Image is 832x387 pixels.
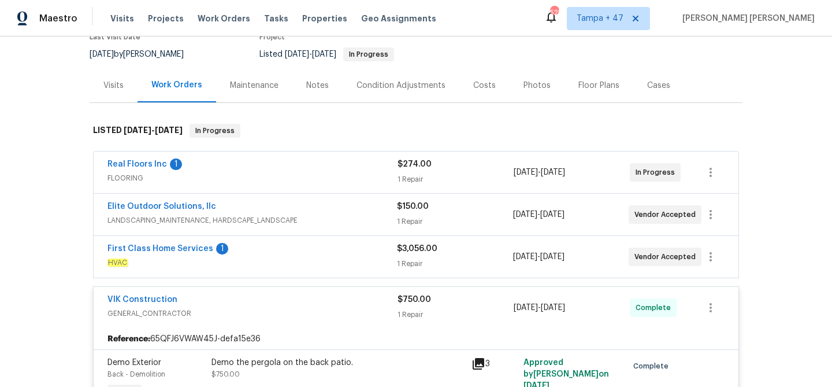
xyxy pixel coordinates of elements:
span: $274.00 [398,160,432,168]
div: by [PERSON_NAME] [90,47,198,61]
span: Complete [636,302,675,314]
div: 3 [471,357,517,371]
div: 1 Repair [398,309,514,320]
div: 1 [170,159,182,170]
a: Real Floors Inc [107,160,167,168]
div: Maintenance [230,80,278,91]
span: Tasks [264,14,288,23]
span: $750.00 [211,371,240,378]
span: [DATE] [514,304,538,312]
span: [DATE] [540,211,564,219]
span: [DATE] [541,168,565,176]
span: Properties [302,13,347,24]
span: Tampa + 47 [577,13,623,24]
span: In Progress [344,51,393,58]
h6: LISTED [93,124,183,138]
span: In Progress [636,167,679,178]
span: LANDSCAPING_MAINTENANCE, HARDSCAPE_LANDSCAPE [107,215,397,226]
span: Complete [633,360,673,372]
span: Back - Demolition [107,371,165,378]
em: HVAC [107,259,128,267]
div: Work Orders [151,79,202,91]
span: Geo Assignments [361,13,436,24]
div: 1 [216,243,228,255]
div: 1 Repair [398,174,514,185]
span: Last Visit Date [90,34,140,40]
div: LISTED [DATE]-[DATE]In Progress [90,112,742,149]
span: Vendor Accepted [634,251,700,263]
span: FLOORING [107,172,398,184]
b: Reference: [107,333,150,345]
span: In Progress [191,125,239,137]
div: Photos [523,80,551,91]
span: [DATE] [541,304,565,312]
span: Maestro [39,13,77,24]
span: [DATE] [285,50,309,58]
span: Listed [259,50,394,58]
div: Cases [647,80,670,91]
span: [DATE] [514,168,538,176]
span: - [124,126,183,134]
span: $750.00 [398,296,431,304]
span: [PERSON_NAME] [PERSON_NAME] [678,13,815,24]
div: Costs [473,80,496,91]
div: 65QFJ6VWAW45J-defa15e36 [94,329,738,349]
span: [DATE] [124,126,151,134]
span: Work Orders [198,13,250,24]
a: Elite Outdoor Solutions, llc [107,202,216,211]
div: Demo the pergola on the back patio. [211,357,465,368]
span: [DATE] [155,126,183,134]
div: Visits [103,80,124,91]
span: Project [259,34,285,40]
div: Condition Adjustments [356,80,445,91]
span: [DATE] [513,211,537,219]
a: VIK Construction [107,296,177,304]
span: - [514,302,565,314]
div: Floor Plans [578,80,619,91]
span: [DATE] [540,253,564,261]
span: - [285,50,336,58]
span: Demo Exterior [107,359,161,367]
span: Vendor Accepted [634,209,700,220]
span: [DATE] [513,253,537,261]
a: First Class Home Services [107,245,213,253]
div: Notes [306,80,329,91]
span: - [514,167,565,178]
span: [DATE] [312,50,336,58]
span: $3,056.00 [397,245,437,253]
span: GENERAL_CONTRACTOR [107,308,398,319]
div: 525 [550,7,558,19]
div: 1 Repair [397,258,512,270]
span: Visits [110,13,134,24]
span: [DATE] [90,50,114,58]
span: Projects [148,13,184,24]
span: - [513,251,564,263]
span: - [513,209,564,220]
div: 1 Repair [397,216,512,227]
span: $150.00 [397,202,429,211]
